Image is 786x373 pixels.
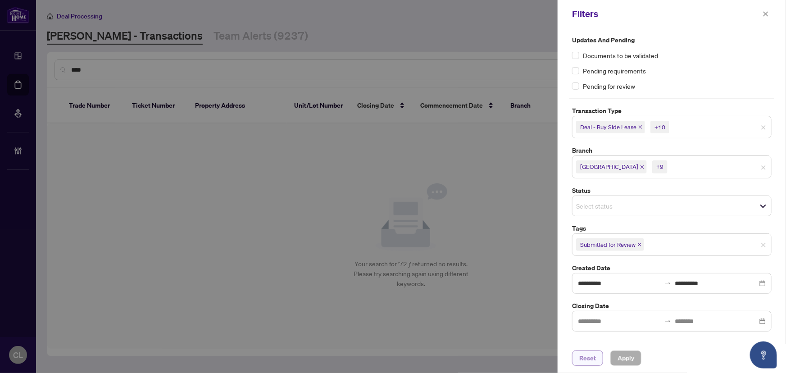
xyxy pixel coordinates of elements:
[664,318,672,325] span: swap-right
[583,66,646,76] span: Pending requirements
[579,351,596,365] span: Reset
[576,121,645,133] span: Deal - Buy Side Lease
[640,165,645,169] span: close
[638,125,643,129] span: close
[656,162,663,171] div: +9
[750,341,777,368] button: Open asap
[576,238,644,251] span: Submitted for Review
[572,186,772,196] label: Status
[637,242,642,247] span: close
[572,7,760,21] div: Filters
[572,146,772,155] label: Branch
[583,50,658,60] span: Documents to be validated
[580,162,638,171] span: [GEOGRAPHIC_DATA]
[572,223,772,233] label: Tags
[610,350,641,366] button: Apply
[761,125,766,130] span: close
[572,350,603,366] button: Reset
[572,263,772,273] label: Created Date
[580,123,636,132] span: Deal - Buy Side Lease
[664,280,672,287] span: swap-right
[761,242,766,248] span: close
[761,165,766,170] span: close
[654,123,665,132] div: +10
[580,240,636,249] span: Submitted for Review
[572,106,772,116] label: Transaction Type
[576,160,647,173] span: Richmond Hill
[664,280,672,287] span: to
[583,81,635,91] span: Pending for review
[763,11,769,17] span: close
[664,318,672,325] span: to
[572,301,772,311] label: Closing Date
[572,35,772,45] label: Updates and Pending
